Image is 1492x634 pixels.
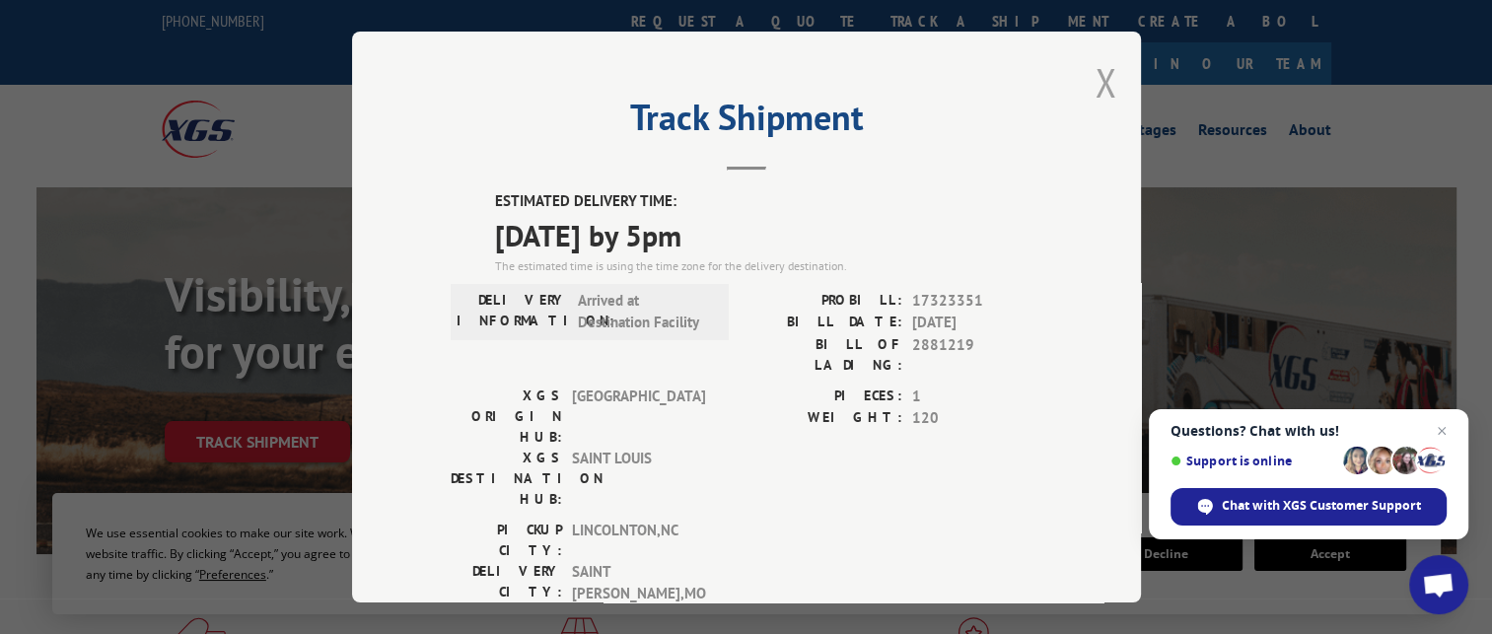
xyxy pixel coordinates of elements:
[1171,423,1447,439] span: Questions? Chat with us!
[495,213,1042,257] span: [DATE] by 5pm
[451,561,562,605] label: DELIVERY CITY:
[1171,454,1336,468] span: Support is online
[572,386,705,448] span: [GEOGRAPHIC_DATA]
[1409,555,1468,614] div: Open chat
[912,334,1042,376] span: 2881219
[1095,56,1116,108] button: Close modal
[1171,488,1447,526] div: Chat with XGS Customer Support
[495,190,1042,213] label: ESTIMATED DELIVERY TIME:
[451,448,562,510] label: XGS DESTINATION HUB:
[451,520,562,561] label: PICKUP CITY:
[1430,419,1454,443] span: Close chat
[578,290,711,334] span: Arrived at Destination Facility
[1222,497,1421,515] span: Chat with XGS Customer Support
[746,407,902,430] label: WEIGHT:
[451,386,562,448] label: XGS ORIGIN HUB:
[912,290,1042,313] span: 17323351
[746,334,902,376] label: BILL OF LADING:
[495,257,1042,275] div: The estimated time is using the time zone for the delivery destination.
[912,407,1042,430] span: 120
[457,290,568,334] label: DELIVERY INFORMATION:
[572,561,705,605] span: SAINT [PERSON_NAME] , MO
[572,520,705,561] span: LINCOLNTON , NC
[451,104,1042,141] h2: Track Shipment
[572,448,705,510] span: SAINT LOUIS
[912,312,1042,334] span: [DATE]
[912,386,1042,408] span: 1
[746,312,902,334] label: BILL DATE:
[746,290,902,313] label: PROBILL:
[746,386,902,408] label: PIECES:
